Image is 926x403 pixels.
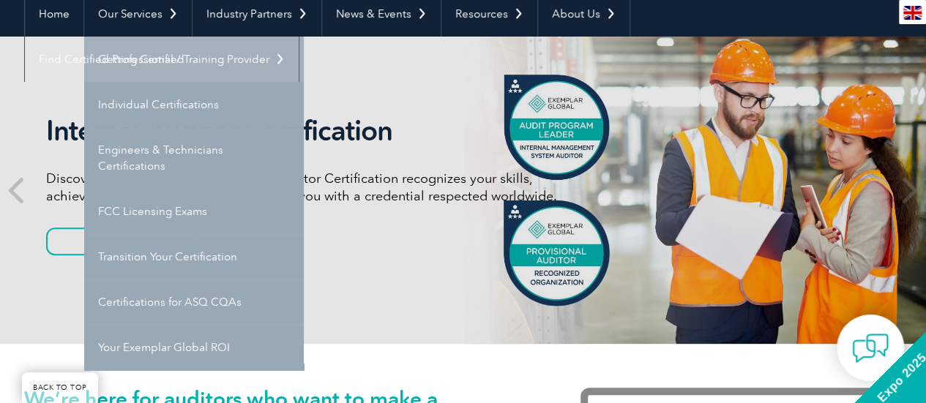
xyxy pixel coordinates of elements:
a: BACK TO TOP [22,372,98,403]
h2: Internal Auditor Certification [46,114,595,148]
a: Engineers & Technicians Certifications [84,127,304,189]
img: contact-chat.png [852,330,889,366]
a: Transition Your Certification [84,234,304,279]
p: Discover how our redesigned Internal Auditor Certification recognizes your skills, achievements, ... [46,170,595,205]
a: FCC Licensing Exams [84,189,304,234]
a: Certifications for ASQ CQAs [84,279,304,325]
a: Individual Certifications [84,82,304,127]
a: Find Certified Professional / Training Provider [25,37,299,82]
a: Your Exemplar Global ROI [84,325,304,370]
a: Learn More [46,227,198,255]
img: en [903,6,922,20]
